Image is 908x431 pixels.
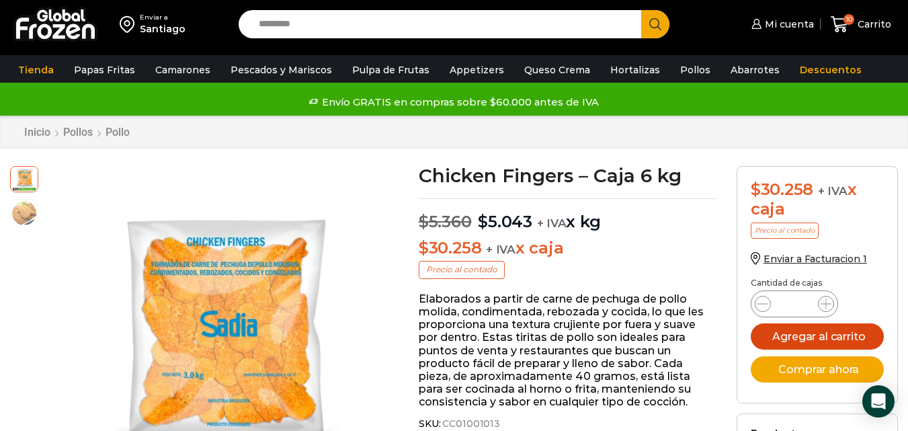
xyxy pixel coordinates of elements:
button: Comprar ahora [751,356,884,383]
bdi: 30.258 [419,238,481,258]
a: Mi cuenta [748,11,814,38]
bdi: 30.258 [751,180,813,199]
a: Inicio [24,126,51,139]
a: 10 Carrito [827,9,895,40]
a: Pollos [673,57,717,83]
div: Santiago [140,22,185,36]
a: Descuentos [793,57,868,83]
div: Open Intercom Messenger [862,385,895,418]
span: $ [751,180,761,199]
span: + IVA [537,217,567,230]
p: Precio al contado [751,223,819,239]
span: 10 [843,14,854,25]
a: Hortalizas [604,57,667,83]
span: + IVA [818,184,848,198]
span: SKU: [419,418,716,430]
a: Pollos [63,126,93,139]
a: Tienda [11,57,60,83]
span: Enviar a Facturacion 1 [763,253,867,265]
a: Pollo [105,126,130,139]
bdi: 5.043 [478,212,532,231]
span: pollo-apanado [11,200,38,227]
button: Agregar al carrito [751,323,884,350]
a: Camarones [149,57,217,83]
span: Carrito [854,17,891,31]
span: $ [419,212,429,231]
div: x caja [751,180,884,219]
span: $ [419,238,429,258]
p: x kg [419,198,716,232]
bdi: 5.360 [419,212,472,231]
p: x caja [419,239,716,258]
div: Enviar a [140,13,185,22]
span: CC01001013 [440,418,500,430]
span: Mi cuenta [761,17,814,31]
input: Product quantity [782,295,807,313]
button: Search button [641,10,669,38]
span: + IVA [486,243,515,256]
span: chicken-fingers [11,165,38,192]
a: Pescados y Mariscos [224,57,339,83]
a: Papas Fritas [67,57,142,83]
img: address-field-icon.svg [120,13,140,36]
span: $ [478,212,488,231]
p: Precio al contado [419,261,505,278]
a: Appetizers [443,57,511,83]
nav: Breadcrumb [24,126,130,139]
a: Pulpa de Frutas [345,57,436,83]
h1: Chicken Fingers – Caja 6 kg [419,166,716,185]
a: Queso Crema [518,57,597,83]
a: Abarrotes [724,57,786,83]
a: Enviar a Facturacion 1 [751,253,867,265]
p: Cantidad de cajas [751,278,884,288]
p: Elaborados a partir de carne de pechuga de pollo molida, condimentada, rebozada y cocida, lo que ... [419,292,716,409]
